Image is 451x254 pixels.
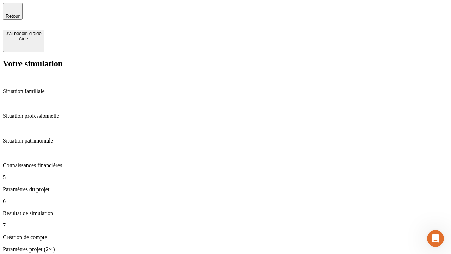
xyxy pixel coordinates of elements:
p: 6 [3,198,448,205]
span: Retour [6,13,20,19]
p: Situation professionnelle [3,113,448,119]
p: Situation familiale [3,88,448,95]
p: 7 [3,222,448,229]
p: Paramètres projet (2/4) [3,246,448,253]
div: J’ai besoin d'aide [6,31,42,36]
button: J’ai besoin d'aideAide [3,30,44,52]
p: Situation patrimoniale [3,138,448,144]
div: Aide [6,36,42,41]
h2: Votre simulation [3,59,448,68]
p: Paramètres du projet [3,186,448,193]
button: Retour [3,3,23,20]
p: Connaissances financières [3,162,448,169]
p: 5 [3,174,448,181]
iframe: Intercom live chat [427,230,444,247]
p: Résultat de simulation [3,210,448,217]
p: Création de compte [3,234,448,241]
